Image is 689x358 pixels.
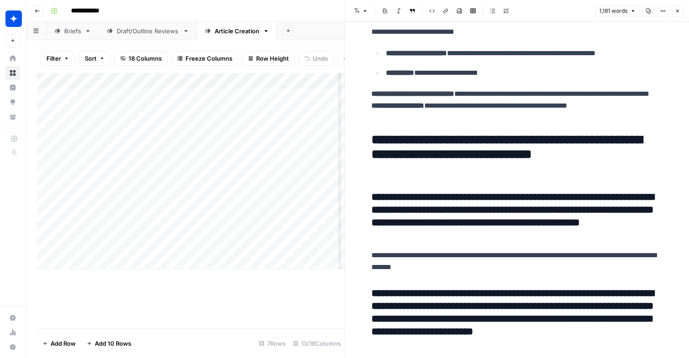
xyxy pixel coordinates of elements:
button: Add 10 Rows [81,336,137,351]
a: Article Creation [197,22,277,40]
div: Article Creation [215,26,259,36]
button: 18 Columns [114,51,168,66]
a: Your Data [5,109,20,124]
span: Add 10 Rows [95,339,131,348]
div: 7 Rows [255,336,289,351]
button: Add Row [37,336,81,351]
span: Sort [85,54,97,63]
button: 1,181 words [595,5,640,17]
div: Briefs [64,26,81,36]
span: 1,181 words [599,7,627,15]
a: Browse [5,66,20,80]
button: Filter [41,51,75,66]
button: Undo [298,51,334,66]
span: Undo [313,54,328,63]
a: Settings [5,311,20,325]
span: 18 Columns [129,54,162,63]
span: Filter [46,54,61,63]
a: Home [5,51,20,66]
a: Briefs [46,22,99,40]
a: Insights [5,80,20,95]
button: Workspace: Wiz [5,7,20,30]
img: Wiz Logo [5,10,22,27]
button: Sort [79,51,111,66]
button: Help + Support [5,340,20,354]
span: Freeze Columns [185,54,232,63]
div: 13/18 Columns [289,336,344,351]
div: Draft/Outline Reviews [117,26,179,36]
a: Draft/Outline Reviews [99,22,197,40]
a: Usage [5,325,20,340]
button: Row Height [242,51,295,66]
span: Row Height [256,54,289,63]
button: Freeze Columns [171,51,238,66]
span: Add Row [51,339,76,348]
a: Opportunities [5,95,20,109]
